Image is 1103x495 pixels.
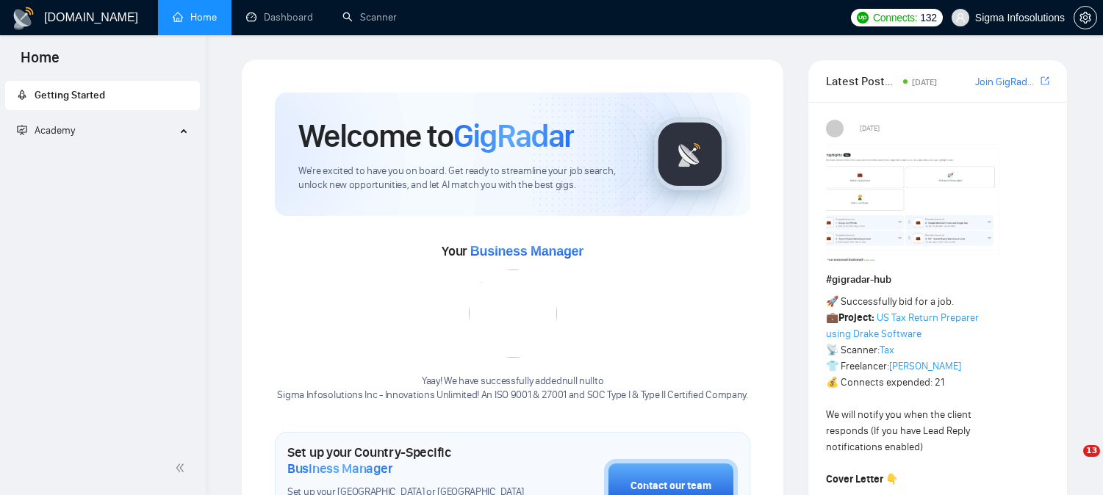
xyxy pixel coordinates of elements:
span: rocket [17,90,27,100]
img: error [469,270,557,358]
div: Contact our team [630,478,711,494]
a: Join GigRadar Slack Community [975,74,1038,90]
a: searchScanner [342,11,397,24]
span: Business Manager [287,460,392,477]
a: export [1041,74,1049,88]
h1: # gigradar-hub [826,272,1049,288]
span: Connects: [873,10,917,26]
img: upwork-logo.png [857,12,869,24]
h1: Set up your Country-Specific [287,444,531,477]
span: export [1041,75,1049,87]
span: setting [1074,12,1096,24]
a: US Tax Return Preparer using Drake Software [826,311,979,340]
span: We're excited to have you on board. Get ready to streamline your job search, unlock new opportuni... [298,165,630,192]
a: setting [1074,12,1097,24]
span: [DATE] [860,122,880,135]
iframe: Intercom live chat [1053,445,1088,480]
strong: Cover Letter 👇 [826,473,898,485]
h1: Welcome to [298,116,574,156]
span: Home [9,47,71,78]
span: [DATE] [912,77,937,87]
a: Tax [880,344,894,356]
button: setting [1074,6,1097,29]
strong: Project: [838,311,874,324]
span: double-left [175,460,190,475]
span: Your [442,243,583,259]
span: user [955,12,966,23]
span: GigRadar [453,116,574,156]
span: Getting Started [35,89,105,101]
span: Latest Posts from the GigRadar Community [826,72,898,90]
img: logo [12,7,35,30]
span: 132 [920,10,936,26]
span: Academy [35,124,75,137]
img: gigradar-logo.png [653,118,727,191]
a: homeHome [173,11,217,24]
span: fund-projection-screen [17,125,27,135]
span: Business Manager [470,244,583,259]
p: Sigma Infosolutions Inc - Innovations Unlimited! An ISO 9001 & 27001 and SOC Type I & Type II Cer... [277,389,747,402]
span: Academy [17,124,75,137]
div: Yaay! We have successfully added null null to [277,375,747,402]
a: dashboardDashboard [246,11,313,24]
img: F09354QB7SM-image.png [826,143,1002,261]
span: 13 [1083,445,1100,457]
li: Getting Started [5,81,200,110]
